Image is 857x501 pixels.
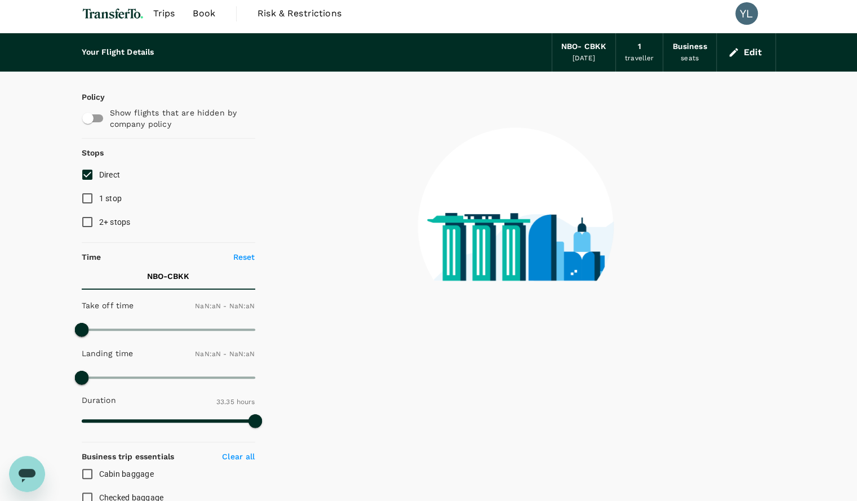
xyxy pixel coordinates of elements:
div: Business [672,41,707,53]
p: Policy [82,91,92,103]
div: 1 [638,41,641,53]
button: Edit [726,43,766,61]
p: Show flights that are hidden by company policy [110,107,247,130]
strong: Business trip essentials [82,452,175,461]
p: Clear all [222,451,255,462]
div: traveller [625,53,654,64]
span: NaN:aN - NaN:aN [195,302,255,310]
iframe: Button to launch messaging window [9,456,45,492]
img: TransferTo Investments Pte Ltd [82,1,144,26]
p: Take off time [82,300,134,311]
p: Time [82,251,101,263]
span: Cabin baggage [99,469,154,478]
div: seats [681,53,699,64]
div: Your Flight Details [82,46,154,59]
span: 2+ stops [99,218,131,227]
span: Direct [99,170,121,179]
p: Landing time [82,348,134,359]
div: [DATE] [572,53,595,64]
p: NBO - CBKK [147,271,189,282]
p: Reset [233,251,255,263]
span: 1 stop [99,194,122,203]
span: Trips [153,7,175,20]
p: Duration [82,394,116,406]
strong: Stops [82,148,104,157]
div: YL [735,2,758,25]
span: Book [193,7,215,20]
g: finding your flights [456,315,554,325]
span: NaN:aN - NaN:aN [195,350,255,358]
span: 33.35 hours [216,398,255,406]
div: NBO - CBKK [561,41,606,53]
span: Risk & Restrictions [257,7,341,20]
